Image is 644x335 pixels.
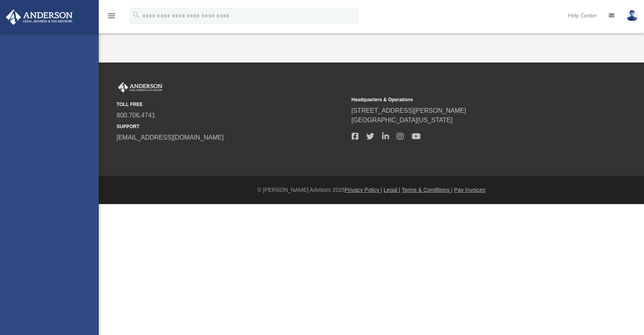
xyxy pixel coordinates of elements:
[132,11,141,19] i: search
[384,187,400,193] a: Legal |
[107,11,116,21] i: menu
[117,82,164,93] img: Anderson Advisors Platinum Portal
[99,186,644,194] div: © [PERSON_NAME] Advisors 2025
[345,187,382,193] a: Privacy Policy |
[454,187,485,193] a: Pay Invoices
[4,9,75,25] img: Anderson Advisors Platinum Portal
[117,112,155,119] a: 800.706.4741
[117,101,346,108] small: TOLL FREE
[117,134,224,141] a: [EMAIL_ADDRESS][DOMAIN_NAME]
[352,96,581,103] small: Headquarters & Operations
[352,107,466,114] a: [STREET_ADDRESS][PERSON_NAME]
[402,187,453,193] a: Terms & Conditions |
[107,15,116,21] a: menu
[626,10,638,21] img: User Pic
[352,117,453,123] a: [GEOGRAPHIC_DATA][US_STATE]
[117,123,346,130] small: SUPPORT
